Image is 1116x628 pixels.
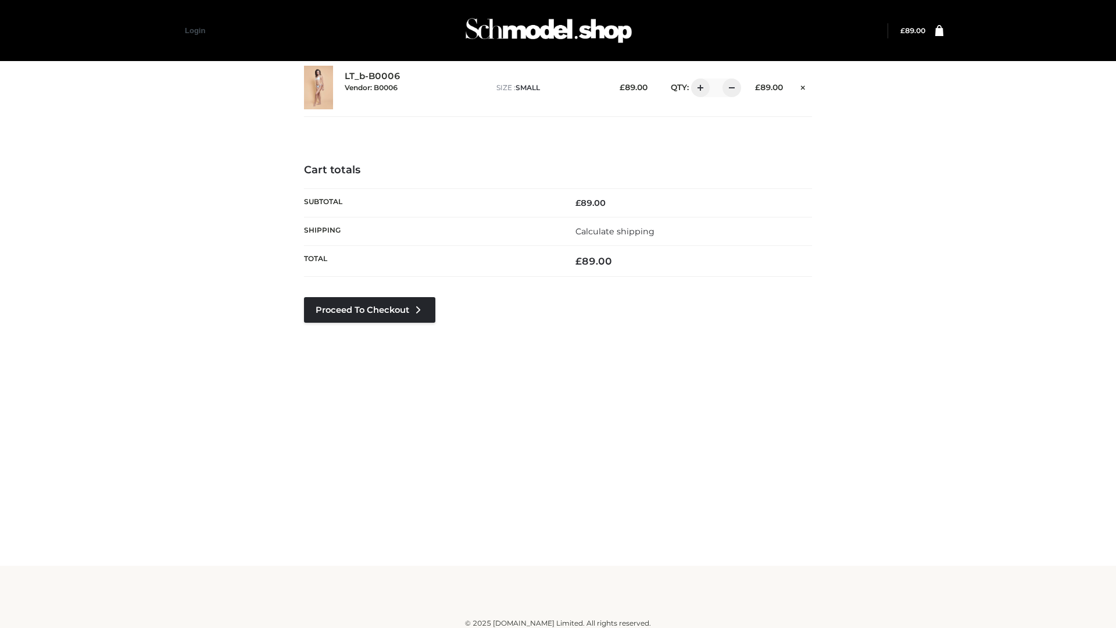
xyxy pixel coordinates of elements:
span: SMALL [516,83,540,92]
a: Proceed to Checkout [304,297,435,323]
th: Subtotal [304,188,558,217]
span: £ [620,83,625,92]
bdi: 89.00 [575,198,606,208]
span: £ [575,198,581,208]
th: Total [304,246,558,277]
bdi: 89.00 [755,83,783,92]
small: Vendor: B0006 [345,83,398,92]
span: £ [900,26,905,35]
span: £ [755,83,760,92]
span: £ [575,255,582,267]
a: Calculate shipping [575,226,654,237]
h4: Cart totals [304,164,812,177]
bdi: 89.00 [575,255,612,267]
th: Shipping [304,217,558,245]
a: Remove this item [795,78,812,94]
bdi: 89.00 [620,83,648,92]
a: Login [185,26,205,35]
div: LT_b-B0006 [345,71,485,104]
img: Schmodel Admin 964 [462,8,636,53]
a: £89.00 [900,26,925,35]
bdi: 89.00 [900,26,925,35]
p: size : [496,83,602,93]
div: QTY: [659,78,737,97]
